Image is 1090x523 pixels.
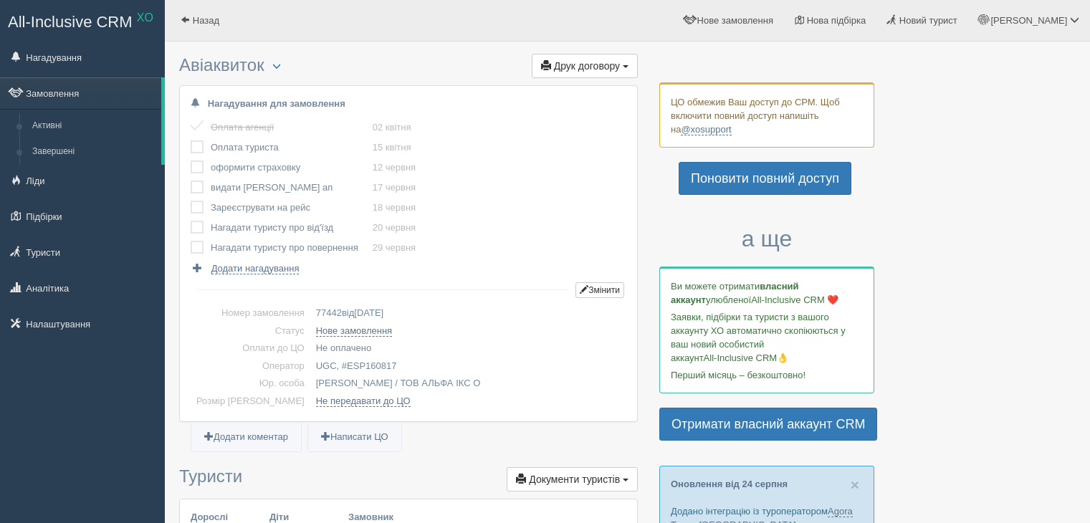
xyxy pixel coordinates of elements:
b: власний аккаунт [671,281,799,305]
td: Не оплачено [310,340,626,358]
b: Нагадування для замовлення [208,98,345,109]
a: All-Inclusive CRM XO [1,1,164,40]
td: Нагадати туристу про повернення [211,238,373,258]
a: Оновлення від 24 серпня [671,479,788,489]
a: 17 червня [373,182,416,193]
button: Змінити [575,282,624,298]
p: Ви можете отримати улюбленої [671,279,863,307]
td: Юр. особа [191,375,310,393]
a: 20 червня [373,222,416,233]
td: від [310,304,626,322]
a: 12 червня [373,162,416,173]
span: × [851,476,859,493]
span: ESP160817 [347,360,396,371]
td: Розмір [PERSON_NAME] [191,393,310,411]
a: Додати нагадування [191,261,299,275]
button: Документи туристів [507,467,638,491]
td: Оплата туриста [211,138,373,158]
td: видати [PERSON_NAME] ап [211,178,373,198]
a: Отримати власний аккаунт CRM [659,408,877,441]
a: Додати коментар [191,423,301,452]
span: All-Inclusive CRM👌 [704,352,789,363]
h3: Авіаквиток [179,56,638,78]
td: Оплата агенції [211,117,373,138]
a: Поновити повний доступ [679,162,851,195]
span: Додати нагадування [211,263,300,274]
a: 18 червня [373,202,416,213]
a: 02 квітня [373,122,411,133]
span: 77442 [316,307,342,318]
span: Назад [193,15,219,26]
a: @xosupport [681,124,731,135]
td: [PERSON_NAME] / ТОВ АЛЬФА ІКС О [310,375,626,393]
span: [PERSON_NAME] [990,15,1067,26]
td: Нагадати туристу про від'їзд [211,218,373,238]
sup: XO [137,11,153,24]
span: All-Inclusive CRM [8,13,133,31]
span: Друк договору [554,60,620,72]
p: Заявки, підбірки та туристи з вашого аккаунту ХО автоматично скопіюються у ваш новий особистий ак... [671,310,863,365]
td: Оплати до ЦО [191,340,310,358]
td: Статус [191,322,310,340]
h3: а ще [659,226,874,251]
td: Оператор [191,358,310,375]
h3: Туристи [179,467,638,491]
span: All-Inclusive CRM ❤️ [751,294,838,305]
div: ЦО обмежив Ваш доступ до СРМ. Щоб включити повний доступ напишіть на [659,82,874,148]
a: Завершені [26,139,161,165]
span: [DATE] [354,307,383,318]
a: Нове замовлення [316,325,392,337]
td: Зареєструвати на рейс [211,198,373,218]
button: Друк договору [532,54,638,78]
a: 15 квітня [373,142,411,153]
a: 29 червня [373,242,416,253]
span: Нова підбірка [807,15,866,26]
td: Номер замовлення [191,304,310,322]
p: Перший місяць – безкоштовно! [671,368,863,382]
button: Close [851,477,859,492]
span: Документи туристів [529,474,620,485]
span: Новий турист [899,15,957,26]
a: Активні [26,113,161,139]
td: оформити страховку [211,158,373,178]
span: Нове замовлення [697,15,773,26]
a: Написати ЦО [308,423,401,452]
a: Не передавати до ЦО [316,395,411,407]
td: UGC, # [310,358,626,375]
